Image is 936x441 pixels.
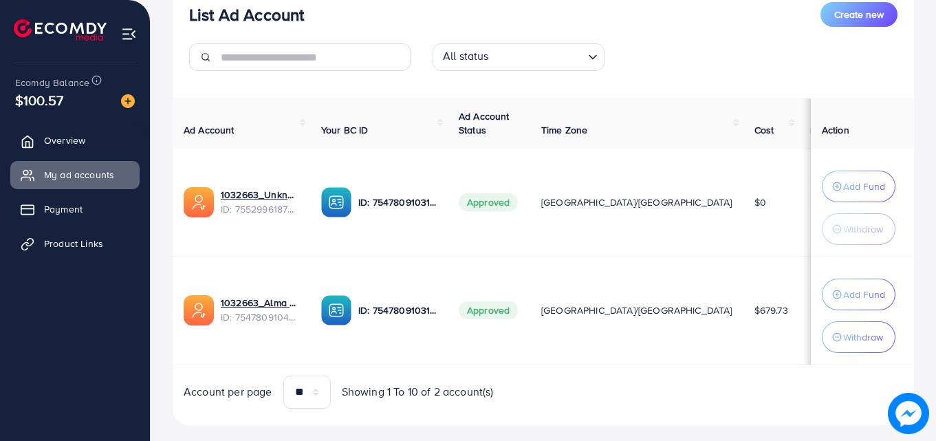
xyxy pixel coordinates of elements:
span: Showing 1 To 10 of 2 account(s) [342,384,494,400]
p: ID: 7547809103138324481 [358,194,437,211]
img: ic-ba-acc.ded83a64.svg [321,295,351,325]
button: Add Fund [822,279,895,310]
a: 1032663_Unknown Products_1758569011676 [221,188,299,202]
span: Time Zone [541,123,587,137]
a: Overview [10,127,140,154]
button: Withdraw [822,321,895,353]
img: menu [121,26,137,42]
div: <span class='underline'>1032663_Unknown Products_1758569011676</span></br>7552996187343978497 [221,188,299,216]
img: ic-ba-acc.ded83a64.svg [321,187,351,217]
span: Approved [459,193,518,211]
span: Your BC ID [321,123,369,137]
span: [GEOGRAPHIC_DATA]/[GEOGRAPHIC_DATA] [541,303,732,317]
p: Withdraw [843,329,883,345]
button: Withdraw [822,213,895,245]
span: Approved [459,301,518,319]
img: logo [14,19,107,41]
span: Ad Account Status [459,109,510,137]
img: ic-ads-acc.e4c84228.svg [184,295,214,325]
span: Ad Account [184,123,235,137]
span: Action [822,123,849,137]
p: Withdraw [843,221,883,237]
p: Add Fund [843,178,885,195]
p: Add Fund [843,286,885,303]
img: image [121,94,135,108]
a: Product Links [10,230,140,257]
span: Ecomdy Balance [15,76,89,89]
h3: List Ad Account [189,5,304,25]
span: ID: 7547809104857956369 [221,310,299,324]
a: Payment [10,195,140,223]
input: Search for option [493,46,583,67]
span: Overview [44,133,85,147]
span: ID: 7552996187343978497 [221,202,299,216]
span: [GEOGRAPHIC_DATA]/[GEOGRAPHIC_DATA] [541,195,732,209]
img: ic-ads-acc.e4c84228.svg [184,187,214,217]
span: Cost [754,123,774,137]
div: Search for option [433,43,605,71]
a: My ad accounts [10,161,140,189]
div: <span class='underline'>1032663_Alma Hairs_1757361322394</span></br>7547809104857956369 [221,296,299,324]
span: My ad accounts [44,168,114,182]
img: image [888,393,929,434]
span: $0 [754,195,766,209]
span: $100.57 [15,90,63,110]
span: Payment [44,202,83,216]
button: Create new [820,2,897,27]
p: ID: 7547809103138324481 [358,302,437,319]
button: Add Fund [822,171,895,202]
span: $679.73 [754,303,788,317]
span: Create new [834,8,884,21]
span: All status [440,45,492,67]
span: Account per page [184,384,272,400]
a: 1032663_Alma Hairs_1757361322394 [221,296,299,310]
span: Product Links [44,237,103,250]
